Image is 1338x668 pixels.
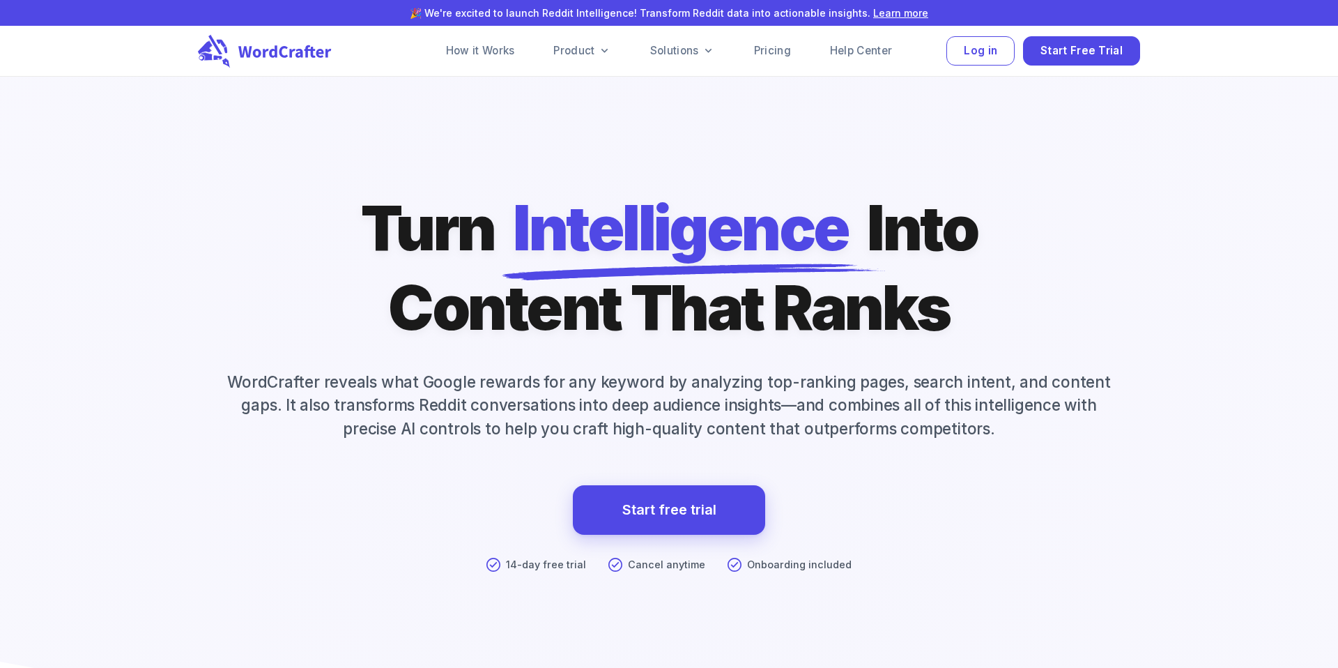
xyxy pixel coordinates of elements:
a: Product [537,37,627,65]
button: Start Free Trial [1023,36,1140,66]
button: Log in [946,36,1015,66]
span: Log in [964,42,997,61]
a: Pricing [737,37,808,65]
span: Intelligence [513,188,849,268]
p: Cancel anytime [628,557,705,572]
a: Help Center [813,37,909,65]
p: 🎉 We're excited to launch Reddit Intelligence! Transform Reddit data into actionable insights. [59,6,1279,20]
span: Start Free Trial [1040,42,1123,61]
a: Solutions [633,37,732,65]
p: WordCrafter reveals what Google rewards for any keyword by analyzing top-ranking pages, search in... [198,370,1140,441]
p: Onboarding included [747,557,852,572]
p: 14-day free trial [506,557,586,572]
a: Start free trial [622,498,716,522]
h1: Turn Into Content That Ranks [361,188,978,348]
a: How it Works [429,37,532,65]
a: Start free trial [573,485,765,536]
a: Learn more [873,7,928,19]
